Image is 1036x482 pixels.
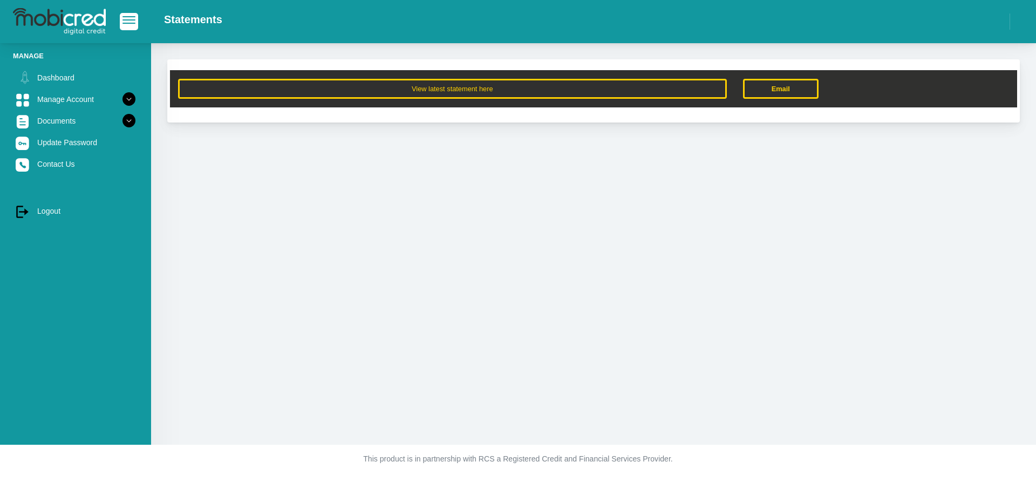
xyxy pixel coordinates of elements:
a: Update Password [13,132,138,153]
a: Dashboard [13,67,138,88]
button: View latest statement here [178,79,727,99]
li: Manage [13,51,138,61]
p: This product is in partnership with RCS a Registered Credit and Financial Services Provider. [219,453,817,465]
a: Email [743,79,819,99]
a: Contact Us [13,154,138,174]
a: Documents [13,111,138,131]
h2: Statements [164,13,222,26]
a: Manage Account [13,89,138,110]
a: Logout [13,201,138,221]
img: logo-mobicred.svg [13,8,106,35]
